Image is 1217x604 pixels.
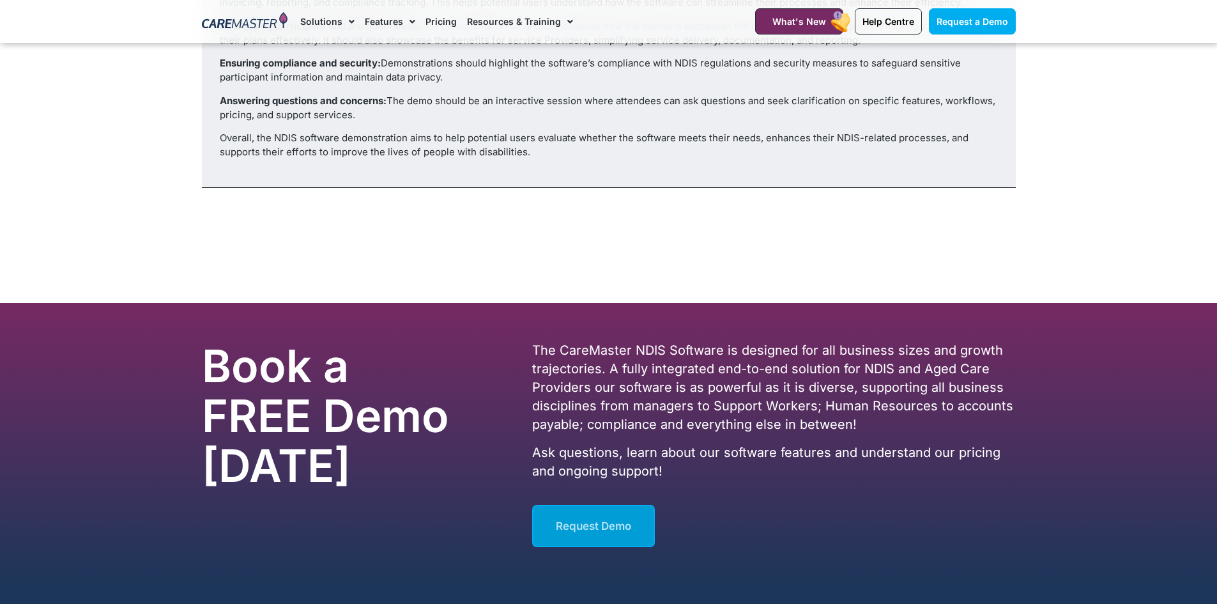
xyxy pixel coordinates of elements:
[772,16,826,27] span: What's New
[532,505,655,547] a: Request Demo
[220,57,961,83] span: Demonstrations should highlight the software’s compliance with NDIS regulations and security meas...
[220,20,993,46] span: The demonstration should demonstrate how the software addresses the needs of NDIS Participants, e...
[929,8,1016,35] a: Request a Demo
[862,16,914,27] span: Help Centre
[202,12,288,31] img: CareMaster Logo
[220,95,387,107] b: Answering questions and concerns:
[556,520,631,532] span: Request Demo
[855,8,922,35] a: Help Centre
[532,341,1015,434] p: The CareMaster NDIS Software is designed for all business sizes and growth trajectories. A fully ...
[937,16,1008,27] span: Request a Demo
[220,132,968,158] span: Overall, the NDIS software demonstration aims to help potential users evaluate whether the softwa...
[202,341,466,491] h2: Book a FREE Demo [DATE]
[220,95,995,121] span: The demo should be an interactive session where attendees can ask questions and seek clarificatio...
[755,8,843,35] a: What's New
[220,57,381,69] b: Ensuring compliance and security:
[532,444,1015,481] p: Ask questions, learn about our software features and understand our pricing and ongoing support!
